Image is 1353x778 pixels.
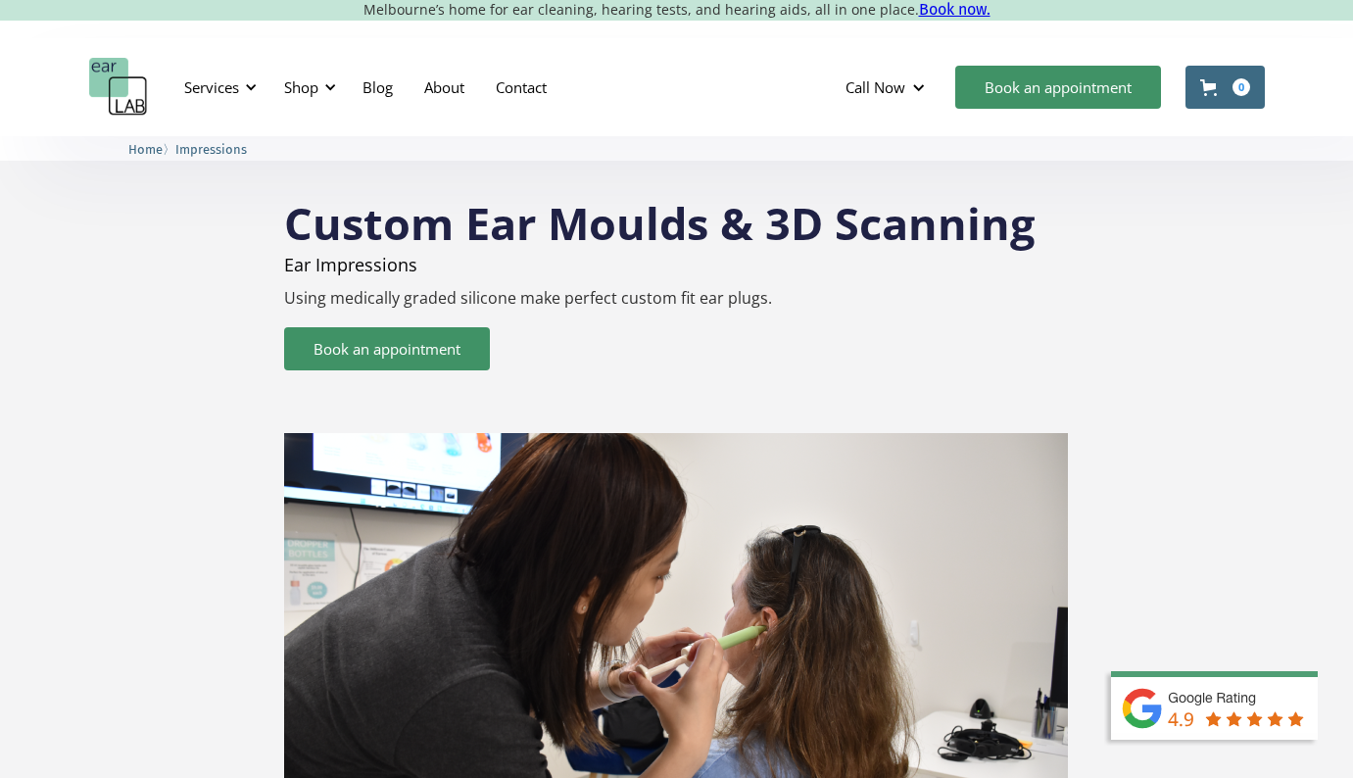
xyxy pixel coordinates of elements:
a: Home [128,139,163,158]
p: Using medically graded silicone make perfect custom fit ear plugs. [284,289,1068,308]
a: Book an appointment [955,66,1161,109]
div: Services [172,58,263,117]
p: Ear Impressions [284,255,1068,274]
div: Shop [272,58,342,117]
span: Home [128,142,163,157]
div: 0 [1232,78,1250,96]
div: Call Now [846,77,905,97]
a: home [89,58,148,117]
a: Contact [480,59,562,116]
div: Services [184,77,239,97]
div: Call Now [830,58,945,117]
div: Shop [284,77,318,97]
h1: Custom Ear Moulds & 3D Scanning [284,180,1068,245]
a: Open cart [1185,66,1265,109]
a: Book an appointment [284,327,490,370]
a: Blog [347,59,409,116]
a: About [409,59,480,116]
li: 〉 [128,139,175,160]
span: Impressions [175,142,247,157]
a: Impressions [175,139,247,158]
